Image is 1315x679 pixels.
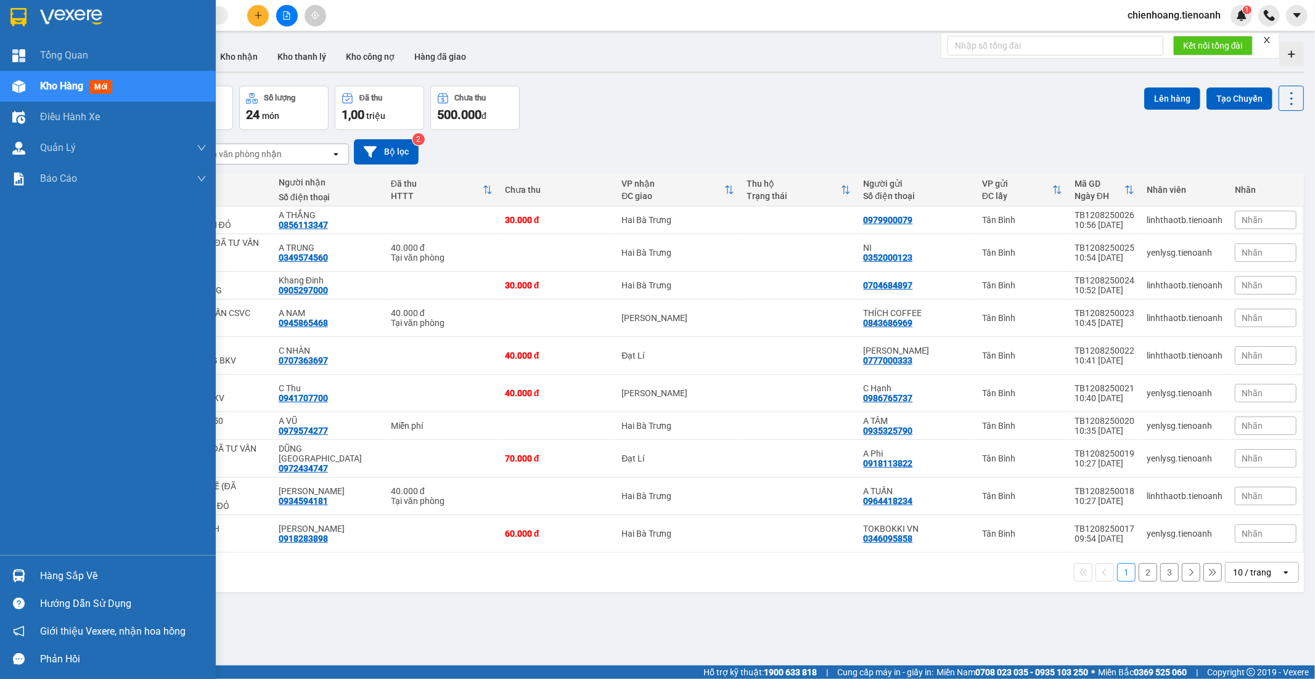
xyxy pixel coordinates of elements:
div: Ghi chú [170,191,266,201]
div: Hàng sắp về [40,567,207,585]
div: TB1208250021 [1075,383,1134,393]
div: 30.000 đ [505,215,609,225]
span: 1,00 [342,107,364,122]
div: 0349574560 [279,253,328,262]
div: NI [863,243,970,253]
button: 3 [1160,563,1179,582]
svg: open [331,149,341,159]
div: Đã thu [359,94,382,102]
span: | [826,665,828,679]
div: A TRUNG [279,243,379,253]
span: mới [89,80,112,94]
th: Toggle SortBy [1068,174,1141,206]
div: 0707363697 [279,356,328,365]
div: 40.000 đ [391,243,493,253]
div: TB1208250025 [1075,243,1134,253]
div: 0986765737 [863,393,912,403]
button: Số lượng24món [239,86,329,130]
div: Nhãn [1235,185,1297,195]
div: ÁNH NGỌC [279,524,379,534]
div: Chưa thu [455,94,486,102]
span: Tổng Quan [40,47,88,63]
div: A Phi [863,449,970,458]
span: Nhãn [1242,529,1263,539]
span: Nhãn [1242,280,1263,290]
div: THÍCH COFFEE [863,308,970,318]
div: CF ĐÃ TƯ VẤN CSVC [170,308,266,318]
div: Hai Bà Trưng [621,491,734,501]
div: 0346095858 [863,534,912,543]
span: Giới thiệu Vexere, nhận hoa hồng [40,624,186,639]
div: 10:52 [DATE] [1075,285,1134,295]
div: 0934594181 [279,496,328,506]
div: [PERSON_NAME] [621,388,734,398]
div: TB1208250018 [1075,486,1134,496]
span: aim [311,11,319,20]
div: A NAM [279,308,379,318]
span: Kết nối tổng đài [1183,39,1243,52]
div: Tân Bình [982,388,1062,398]
div: T CHỮ ĐEN ĐỎ [170,501,266,511]
div: QA [170,275,266,285]
span: 1 [1245,6,1249,14]
span: 24 [246,107,260,122]
div: Phản hồi [40,650,207,669]
div: CỤC ĐEN BKV [170,393,266,403]
span: down [197,143,207,153]
div: 40.000 đ [391,308,493,318]
div: linhthaotb.tienoanh [1147,351,1223,360]
span: Nhãn [1242,351,1263,360]
button: file-add [276,5,298,26]
div: CỤC TRẮNG BKV [170,356,266,365]
img: phone-icon [1264,10,1275,21]
div: Quốc Minh [863,346,970,356]
div: TB1208250026 [1075,210,1134,220]
div: C NHÀN [279,346,379,356]
img: solution-icon [12,173,25,185]
div: Số điện thoại [279,192,379,202]
button: 1 [1117,563,1136,582]
div: 10:27 [DATE] [1075,458,1134,468]
div: Đạt Lí [621,351,734,360]
div: 60.000 đ [505,529,609,539]
span: down [197,174,207,184]
div: Ngày ĐH [1075,191,1125,201]
img: warehouse-icon [12,80,25,93]
div: SỮA TƯƠI ĐÃ TƯ VẤN CSVC [170,238,266,258]
div: 09:54 [DATE] [1075,534,1134,543]
span: Miền Nam [936,665,1088,679]
div: VP nhận [621,179,724,189]
div: 10:35 [DATE] [1075,426,1134,436]
div: Tại văn phòng [391,496,493,506]
div: C THANH PHƯƠNG [279,486,379,496]
div: VP gửi [982,179,1052,189]
div: 0979574277 [279,426,328,436]
span: caret-down [1292,10,1303,21]
button: plus [247,5,269,26]
div: 40.000 đ [391,486,493,496]
div: 10:40 [DATE] [1075,393,1134,403]
strong: 0708 023 035 - 0935 103 250 [975,667,1088,677]
div: VẬT TƯ Y TẾ (ĐÃ TVCSVC) [170,481,266,501]
div: Tân Bình [982,215,1062,225]
div: ĐÔNG LẠNH [170,524,266,534]
div: Đạt Lí [621,453,734,463]
span: chienhoang.tienoanh [1118,7,1231,23]
img: warehouse-icon [12,142,25,155]
div: Tân Bình [982,529,1062,539]
div: A THẮNG [279,210,379,220]
span: Báo cáo [40,171,77,186]
div: T CHỮ ĐEN [170,318,266,328]
div: LÌ CK [170,426,266,436]
button: Kho thanh lý [268,42,336,71]
div: yenlysg.tienoanh [1147,529,1223,539]
button: Đã thu1,00 triệu [335,86,424,130]
div: Nhân viên [1147,185,1223,195]
div: Tân Bình [982,491,1062,501]
div: 0941707700 [279,393,328,403]
div: 0945865468 [279,318,328,328]
div: Hai Bà Trưng [621,215,734,225]
span: Hỗ trợ kỹ thuật: [703,665,817,679]
div: TB1208250020 [1075,416,1134,426]
div: 0777000333 [863,356,912,365]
